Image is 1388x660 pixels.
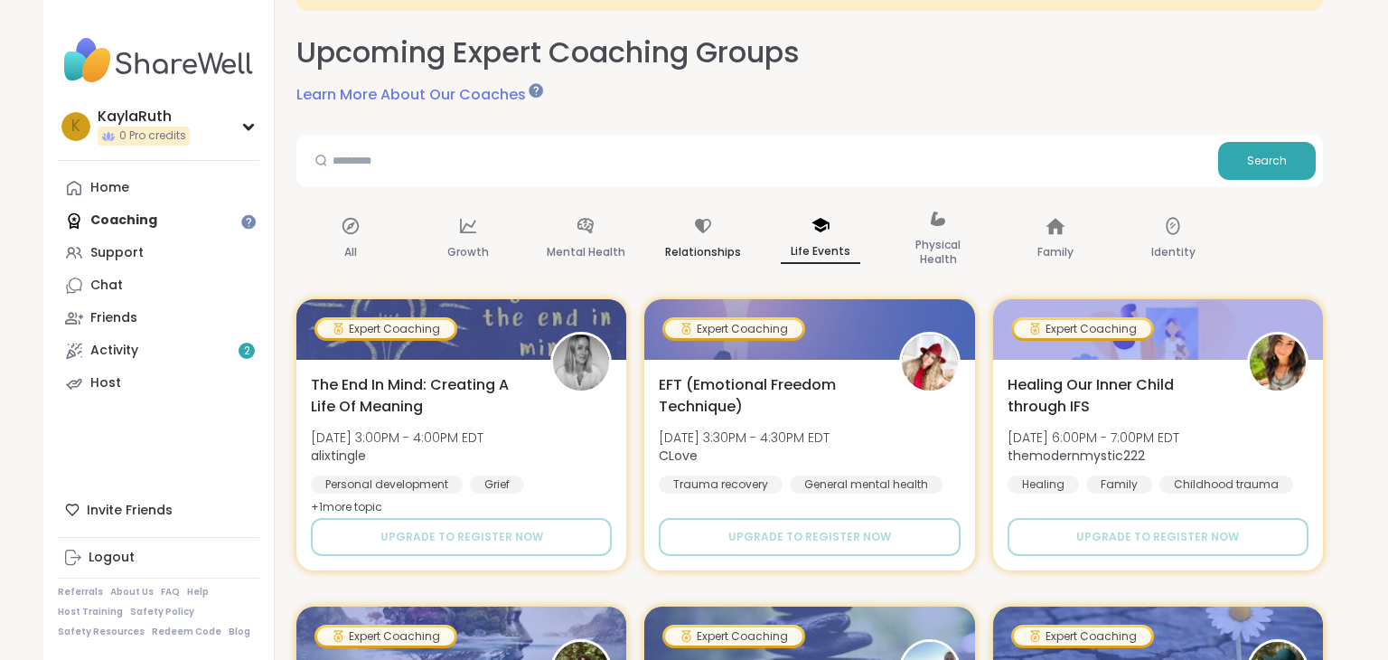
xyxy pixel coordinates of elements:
[90,374,121,392] div: Host
[1086,476,1152,494] div: Family
[728,529,891,545] span: Upgrade to register now
[58,172,259,204] a: Home
[665,241,741,263] p: Relationships
[58,606,123,618] a: Host Training
[90,309,137,327] div: Friends
[1037,241,1074,263] p: Family
[1159,476,1293,494] div: Childhood trauma
[344,241,357,263] p: All
[665,627,802,646] div: Expert Coaching
[665,320,802,338] div: Expert Coaching
[90,342,138,360] div: Activity
[1247,153,1287,169] span: Search
[470,476,524,494] div: Grief
[90,277,123,295] div: Chat
[58,29,259,92] img: ShareWell Nav Logo
[1218,142,1316,180] button: Search
[902,335,958,391] img: CLove
[1014,320,1151,338] div: Expert Coaching
[790,476,943,494] div: General mental health
[110,586,154,599] a: About Us
[244,344,250,359] span: 2
[90,179,129,197] div: Home
[58,367,259,400] a: Host
[1008,476,1079,494] div: Healing
[529,83,543,98] iframe: Spotlight
[229,626,250,638] a: Blog
[1076,529,1239,545] span: Upgrade to register now
[659,374,878,418] span: EFT (Emotional Freedom Technique)
[1014,627,1151,646] div: Expert Coaching
[659,518,960,556] button: Upgrade to register now
[311,429,483,447] span: [DATE] 3:00PM - 4:00PM EDT
[58,626,145,638] a: Safety Resources
[317,627,455,646] div: Expert Coaching
[296,33,800,73] h2: Upcoming Expert Coaching Groups
[1008,447,1145,465] b: themodernmystic222
[58,302,259,335] a: Friends
[58,237,259,269] a: Support
[659,429,830,447] span: [DATE] 3:30PM - 4:30PM EDT
[311,476,463,494] div: Personal development
[119,128,186,144] span: 0 Pro credits
[58,269,259,302] a: Chat
[311,374,530,418] span: The End In Mind: Creating A Life Of Meaning
[89,549,135,567] div: Logout
[311,518,612,556] button: Upgrade to register now
[130,606,194,618] a: Safety Policy
[58,494,259,526] div: Invite Friends
[311,447,366,465] b: alixtingle
[1008,429,1179,447] span: [DATE] 6:00PM - 7:00PM EDT
[296,84,540,106] a: Learn More About Our Coaches
[1151,241,1196,263] p: Identity
[659,447,698,465] b: CLove
[781,240,860,264] p: Life Events
[152,626,221,638] a: Redeem Code
[1008,374,1227,418] span: Healing Our Inner Child through IFS
[447,241,489,263] p: Growth
[898,234,978,270] p: Physical Health
[71,115,80,138] span: K
[553,335,609,391] img: alixtingle
[161,586,180,599] a: FAQ
[58,542,259,574] a: Logout
[547,241,625,263] p: Mental Health
[380,529,543,545] span: Upgrade to register now
[1250,335,1306,391] img: themodernmystic222
[98,107,190,127] div: KaylaRuth
[659,476,783,494] div: Trauma recovery
[58,586,103,599] a: Referrals
[241,214,256,229] iframe: Spotlight
[58,335,259,367] a: Activity2
[90,244,144,262] div: Support
[317,320,455,338] div: Expert Coaching
[1008,518,1308,556] button: Upgrade to register now
[187,586,209,599] a: Help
